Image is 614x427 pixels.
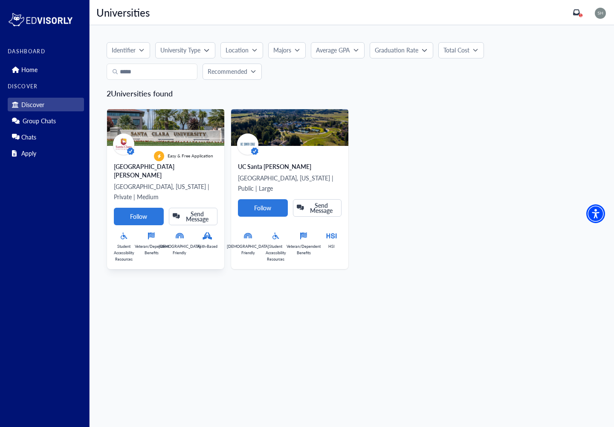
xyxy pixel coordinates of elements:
p: Group Chats [23,117,56,125]
a: avatar apply-labelEasy & Free Application[GEOGRAPHIC_DATA][PERSON_NAME][GEOGRAPHIC_DATA], [US_STA... [107,109,224,269]
img: apply-label [154,151,164,161]
a: 1 [573,9,580,16]
img: avatar [237,134,258,155]
p: Student Accessibility Resources [114,243,134,262]
button: Identifier [107,42,150,58]
div: Apply [8,146,84,160]
button: Follow [114,208,164,225]
label: DISCOVER [8,84,84,90]
div: [GEOGRAPHIC_DATA][PERSON_NAME] [114,162,217,179]
p: Faith-Based [197,243,217,250]
p: Average GPA [316,46,350,55]
img: santa-clara-university-background.jpg [107,109,224,146]
button: University Type [155,42,215,58]
div: Accessibility Menu [586,204,605,223]
button: Total Cost [438,42,484,58]
div: Group Chats [8,114,84,128]
div: UC Santa [PERSON_NAME] [238,162,342,171]
p: Total Cost [443,46,469,55]
p: Universities [96,8,150,17]
label: DASHBOARD [8,49,84,55]
span: Send Message [305,203,338,213]
button: Send Message [169,208,218,225]
button: Follow [238,199,288,217]
button: Graduation Rate [370,42,433,58]
button: Recommended [203,64,262,80]
p: Discover [21,101,44,108]
div: Chats [8,130,84,144]
p: Chats [21,134,36,141]
div: Easy & Free Application [154,151,213,161]
p: Identifier [112,46,136,55]
p: Recommended [208,67,247,76]
p: Veteran/Dependent Benefits [135,243,169,256]
span: Send Message [181,211,214,221]
p: Graduation Rate [375,46,418,55]
button: Send Message [293,199,342,217]
button: Location [220,42,263,58]
div: Home [8,63,84,76]
input: Search [107,64,197,80]
img: avatar [113,134,134,155]
p: Apply [21,150,36,157]
h5: 2 Universities found [107,89,597,98]
p: [DEMOGRAPHIC_DATA] Friendly [159,243,201,256]
p: University Type [160,46,200,55]
p: Veteran/Dependent Benefits [287,243,321,256]
p: Majors [273,46,291,55]
p: Home [21,66,38,73]
span: 1 [580,13,582,17]
img: aerial%20view%20of%20campus.png [231,109,348,146]
img: logo [8,11,73,28]
p: Student Accessibility Resources [266,243,286,262]
p: [GEOGRAPHIC_DATA], [US_STATE] | Private | Medium [114,181,217,202]
p: HSI [328,243,335,250]
button: Average GPA [311,42,365,58]
a: avatar UC Santa [PERSON_NAME][GEOGRAPHIC_DATA], [US_STATE] | Public | LargeFollowSend Message[DEM... [231,109,348,269]
p: [DEMOGRAPHIC_DATA] Friendly [227,243,269,256]
p: Location [226,46,249,55]
div: Discover [8,98,84,111]
button: Majors [268,42,306,58]
p: [GEOGRAPHIC_DATA], [US_STATE] | Public | Large [238,173,342,193]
